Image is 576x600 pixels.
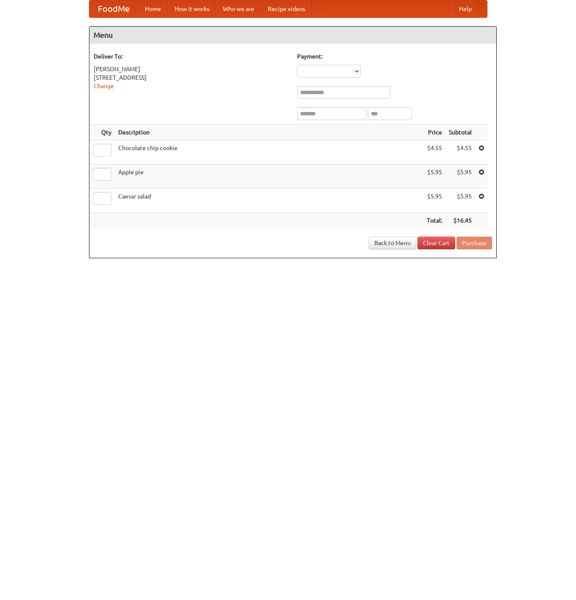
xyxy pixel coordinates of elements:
[216,0,261,17] a: Who we are
[452,0,479,17] a: Help
[115,140,423,165] td: Chocolate chip cookie
[445,213,475,229] th: $16.45
[423,213,445,229] th: Total:
[168,0,216,17] a: How it works
[423,125,445,140] th: Price
[89,27,496,44] h4: Menu
[369,237,416,249] a: Back to Menu
[94,65,289,73] div: [PERSON_NAME]
[89,0,138,17] a: FoodMe
[94,83,114,89] a: Change
[445,125,475,140] th: Subtotal
[423,140,445,165] td: $4.55
[456,237,492,249] button: Purchase
[115,189,423,213] td: Caesar salad
[445,189,475,213] td: $5.95
[94,52,289,61] h5: Deliver To:
[89,125,115,140] th: Qty
[445,140,475,165] td: $4.55
[115,165,423,189] td: Apple pie
[138,0,168,17] a: Home
[94,73,289,82] div: [STREET_ADDRESS]
[417,237,455,249] a: Clear Cart
[261,0,312,17] a: Recipe videos
[297,52,492,61] h5: Payment:
[115,125,423,140] th: Description
[445,165,475,189] td: $5.95
[423,189,445,213] td: $5.95
[423,165,445,189] td: $5.95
